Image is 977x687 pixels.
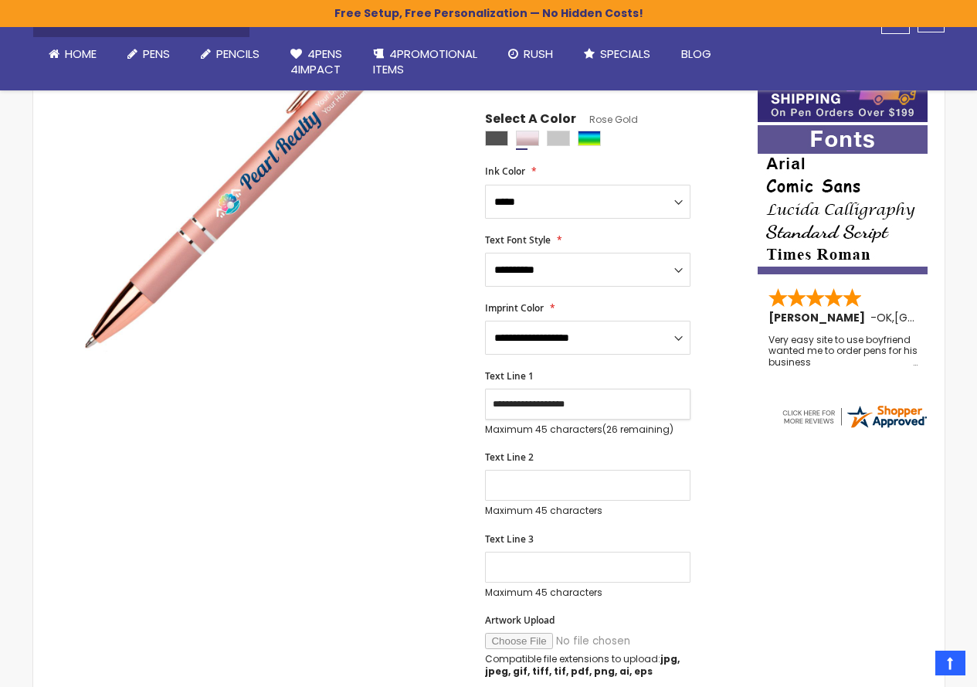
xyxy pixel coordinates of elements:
div: Silver [547,131,570,146]
span: Text Line 1 [485,369,534,383]
span: [PERSON_NAME] [768,310,870,325]
img: 4pens.com widget logo [780,403,928,430]
span: Text Line 3 [485,532,534,546]
p: Compatible file extensions to upload: [485,653,690,678]
span: Select A Color [485,111,576,131]
iframe: Google Customer Reviews [850,645,977,687]
span: Pencils [216,46,260,62]
span: Specials [600,46,650,62]
span: Artwork Upload [485,614,555,627]
span: Rush [524,46,553,62]
span: 4Pens 4impact [290,46,342,77]
p: Maximum 45 characters [485,587,690,599]
span: Blog [681,46,711,62]
a: 4pens.com certificate URL [780,420,928,434]
span: Rose Gold [576,113,638,126]
span: Text Line 2 [485,451,534,464]
p: Maximum 45 characters [485,505,690,517]
img: Free shipping on orders over $199 [758,66,928,122]
a: Pens [112,37,185,71]
span: OK [877,310,892,325]
div: Assorted [578,131,601,146]
p: Maximum 45 characters [485,423,690,436]
strong: jpg, jpeg, gif, tiff, tif, pdf, png, ai, eps [485,652,680,678]
img: font-personalization-examples [758,125,928,274]
div: Rose Gold [516,131,539,146]
span: Ink Color [485,165,525,178]
div: Gunmetal [485,131,508,146]
a: Home [33,37,112,71]
a: Pencils [185,37,275,71]
a: Blog [666,37,727,71]
span: Imprint Color [485,301,544,315]
div: Very easy site to use boyfriend wanted me to order pens for his business [768,335,918,368]
span: Pens [143,46,170,62]
a: Rush [493,37,568,71]
a: Specials [568,37,666,71]
span: 4PROMOTIONAL ITEMS [373,46,477,77]
a: 4PROMOTIONALITEMS [358,37,493,87]
span: (26 remaining) [602,423,673,436]
a: 4Pens4impact [275,37,358,87]
span: Home [65,46,97,62]
span: Text Font Style [485,233,551,247]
